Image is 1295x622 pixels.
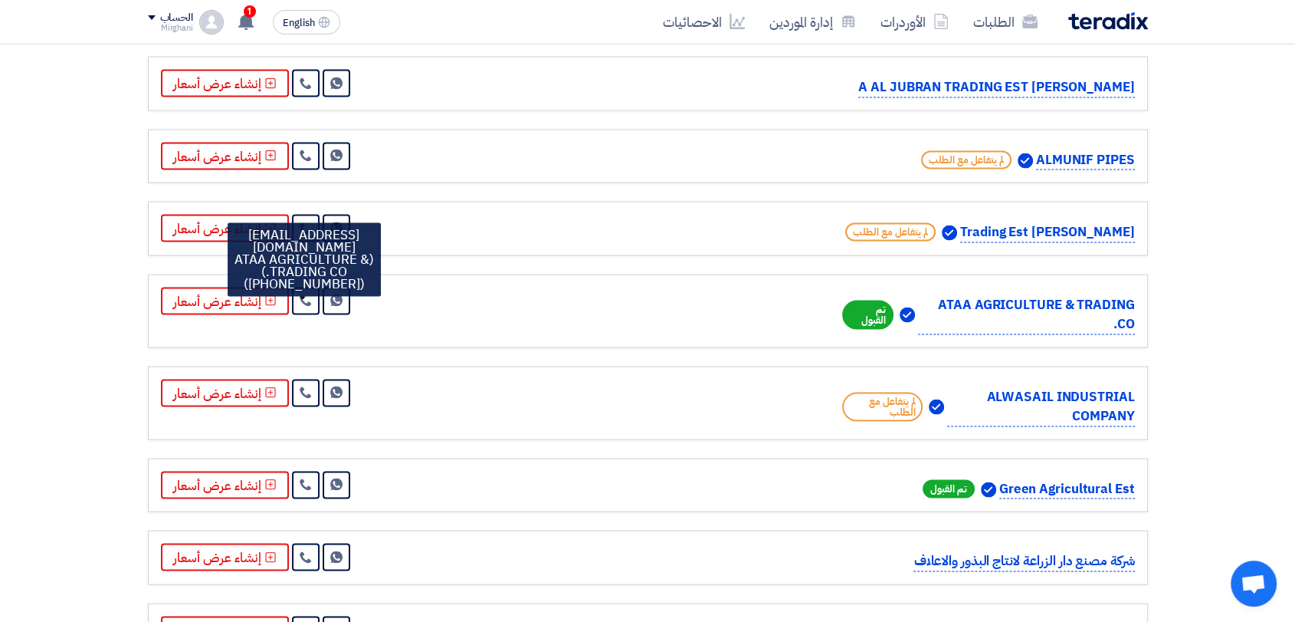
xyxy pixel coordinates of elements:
span: لم يتفاعل مع الطلب [921,151,1011,169]
button: إنشاء عرض أسعار [161,288,289,315]
img: Verified Account [929,400,944,415]
div: الحساب [160,12,193,25]
a: إدارة الموردين [757,4,868,40]
span: 1 [244,5,256,18]
button: إنشاء عرض أسعار [161,544,289,571]
span: لم يتفاعل مع الطلب [842,393,923,422]
p: ATAA AGRICULTURE & TRADING CO. [918,295,1135,335]
img: Verified Account [900,308,915,323]
button: English [273,10,340,35]
p: [PERSON_NAME] Trading Est [960,222,1135,243]
div: [EMAIL_ADDRESS][DOMAIN_NAME] (ATAA AGRICULTURE & TRADING CO.) ([PHONE_NUMBER]) [228,223,381,297]
p: Green Agricultural Est [999,479,1135,500]
span: تم القبول [923,480,975,499]
p: ALMUNIF PIPES [1036,150,1135,171]
a: الأوردرات [868,4,961,40]
img: Teradix logo [1068,12,1148,30]
button: إنشاء عرض أسعار [161,70,289,97]
button: إنشاء عرض أسعار [161,472,289,499]
img: Verified Account [981,482,996,498]
img: Verified Account [942,225,957,241]
a: الاحصائيات [651,4,757,40]
p: [PERSON_NAME] A AL JUBRAN TRADING EST [858,77,1134,98]
img: profile_test.png [199,10,224,35]
span: English [283,18,315,28]
a: الطلبات [961,4,1050,40]
p: ALWASAIL INDUSTRIAL COMPANY [947,387,1134,427]
img: Verified Account [1018,153,1033,169]
button: إنشاء عرض أسعار [161,215,289,242]
p: شركة مصنع دار الزراعة لانتاج البذور والاعلاف [913,551,1134,572]
div: Mirghani [148,24,193,32]
a: Open chat [1231,561,1277,607]
span: تم القبول [842,301,893,330]
span: لم يتفاعل مع الطلب [845,223,936,242]
button: إنشاء عرض أسعار [161,380,289,407]
button: إنشاء عرض أسعار [161,143,289,170]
